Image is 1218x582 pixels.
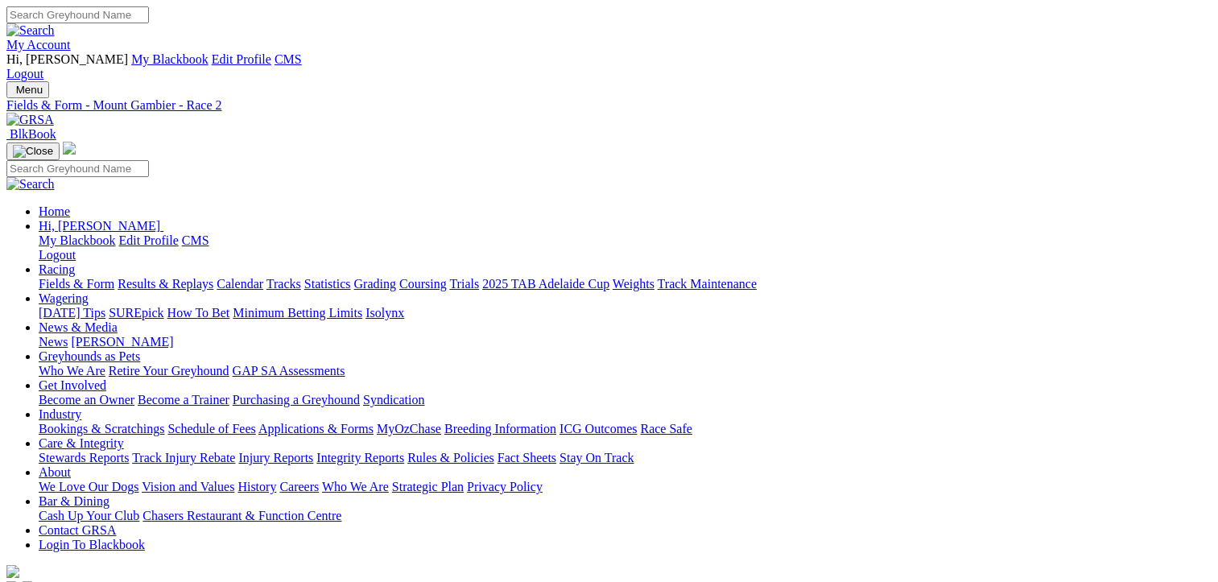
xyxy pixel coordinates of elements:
a: Trials [449,277,479,291]
button: Toggle navigation [6,81,49,98]
a: Cash Up Your Club [39,509,139,522]
a: Logout [6,67,43,80]
a: Breeding Information [444,422,556,435]
input: Search [6,160,149,177]
span: Menu [16,84,43,96]
a: Become a Trainer [138,393,229,407]
a: My Account [6,38,71,52]
div: My Account [6,52,1212,81]
div: News & Media [39,335,1212,349]
a: MyOzChase [377,422,441,435]
a: Injury Reports [238,451,313,464]
a: Strategic Plan [392,480,464,493]
a: Greyhounds as Pets [39,349,140,363]
img: logo-grsa-white.png [63,142,76,155]
a: Hi, [PERSON_NAME] [39,219,163,233]
a: Syndication [363,393,424,407]
a: [PERSON_NAME] [71,335,173,349]
a: Stay On Track [559,451,634,464]
span: BlkBook [10,127,56,141]
img: Close [13,145,53,158]
a: Bookings & Scratchings [39,422,164,435]
a: [DATE] Tips [39,306,105,320]
a: Wagering [39,291,89,305]
a: Care & Integrity [39,436,124,450]
a: Who We Are [322,480,389,493]
a: Calendar [217,277,263,291]
a: CMS [182,233,209,247]
a: Rules & Policies [407,451,494,464]
div: Hi, [PERSON_NAME] [39,233,1212,262]
a: Fact Sheets [498,451,556,464]
input: Search [6,6,149,23]
a: ICG Outcomes [559,422,637,435]
div: Industry [39,422,1212,436]
button: Toggle navigation [6,142,60,160]
a: Purchasing a Greyhound [233,393,360,407]
a: Integrity Reports [316,451,404,464]
a: Edit Profile [119,233,179,247]
a: GAP SA Assessments [233,364,345,378]
a: Edit Profile [212,52,271,66]
a: Track Injury Rebate [132,451,235,464]
div: Greyhounds as Pets [39,364,1212,378]
a: Contact GRSA [39,523,116,537]
a: Login To Blackbook [39,538,145,551]
a: SUREpick [109,306,163,320]
div: Get Involved [39,393,1212,407]
a: CMS [275,52,302,66]
a: Bar & Dining [39,494,109,508]
a: Tracks [266,277,301,291]
div: Care & Integrity [39,451,1212,465]
a: Become an Owner [39,393,134,407]
a: Statistics [304,277,351,291]
a: How To Bet [167,306,230,320]
img: GRSA [6,113,54,127]
a: Fields & Form [39,277,114,291]
a: Privacy Policy [467,480,543,493]
a: About [39,465,71,479]
a: News & Media [39,320,118,334]
a: Weights [613,277,654,291]
div: Bar & Dining [39,509,1212,523]
a: Get Involved [39,378,106,392]
a: Race Safe [640,422,692,435]
img: Search [6,177,55,192]
a: Applications & Forms [258,422,374,435]
div: About [39,480,1212,494]
a: BlkBook [6,127,56,141]
a: Minimum Betting Limits [233,306,362,320]
a: Fields & Form - Mount Gambier - Race 2 [6,98,1212,113]
a: My Blackbook [131,52,209,66]
a: Isolynx [365,306,404,320]
span: Hi, [PERSON_NAME] [39,219,160,233]
a: Logout [39,248,76,262]
a: Racing [39,262,75,276]
div: Wagering [39,306,1212,320]
a: Coursing [399,277,447,291]
a: Track Maintenance [658,277,757,291]
a: Schedule of Fees [167,422,255,435]
a: My Blackbook [39,233,116,247]
div: Racing [39,277,1212,291]
a: Stewards Reports [39,451,129,464]
a: Industry [39,407,81,421]
a: History [237,480,276,493]
a: Chasers Restaurant & Function Centre [142,509,341,522]
a: Results & Replays [118,277,213,291]
a: We Love Our Dogs [39,480,138,493]
a: Who We Are [39,364,105,378]
a: Careers [279,480,319,493]
img: Search [6,23,55,38]
span: Hi, [PERSON_NAME] [6,52,128,66]
a: Retire Your Greyhound [109,364,229,378]
a: Grading [354,277,396,291]
a: Home [39,204,70,218]
a: 2025 TAB Adelaide Cup [482,277,609,291]
a: News [39,335,68,349]
a: Vision and Values [142,480,234,493]
img: logo-grsa-white.png [6,565,19,578]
